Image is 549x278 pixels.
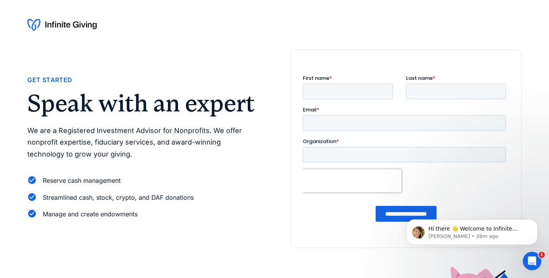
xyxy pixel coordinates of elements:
[27,125,259,160] p: We are a Registered Investment Advisor for Nonprofits. We offer nonprofit expertise, fiduciary se...
[43,192,194,203] div: Streamlined cash, stock, crypto, and DAF donations
[523,252,541,270] iframe: Intercom live chat
[27,91,259,115] h2: Speak with an expert
[303,74,509,235] iframe: Form 0
[539,252,545,258] span: 1
[43,175,121,186] div: Reserve cash management
[27,75,72,85] div: Get Started
[395,203,549,257] iframe: Intercom notifications message
[43,209,138,219] div: Manage and create endowments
